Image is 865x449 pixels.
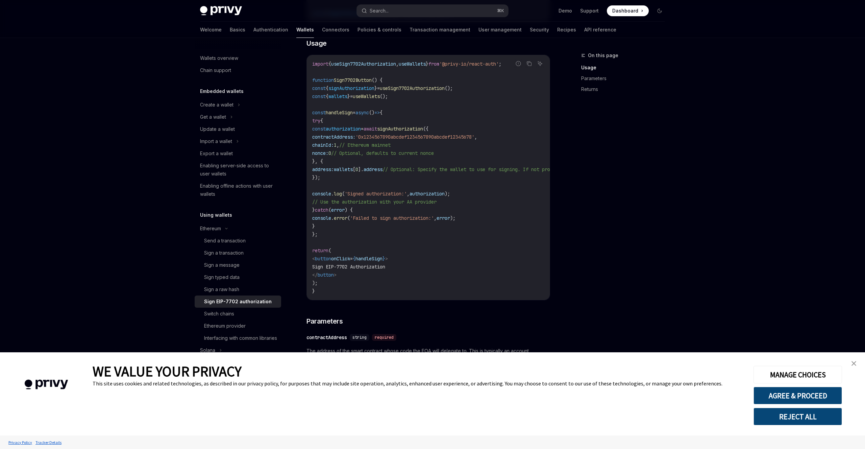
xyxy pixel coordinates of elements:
[497,8,504,14] span: ⌘ K
[364,166,382,172] span: address
[195,296,281,308] a: Sign EIP-7702 authorization
[296,22,314,38] a: Wallets
[382,256,385,262] span: }
[312,199,437,205] span: // Use the authorization with your AA provider
[306,347,550,363] span: The address of the smart contract whose code the EOA will delegate to. This is typically an accou...
[306,334,347,341] div: contractAddress
[306,39,327,48] span: Usage
[439,61,499,67] span: '@privy-io/react-auth'
[357,22,401,38] a: Policies & controls
[345,191,407,197] span: 'Signed authorization:'
[195,99,281,111] button: Create a wallet
[93,380,743,387] div: This site uses cookies and related technologies, as described in our privacy policy, for purposes...
[312,134,355,140] span: contractAddress:
[312,231,318,237] span: };
[200,113,226,121] div: Get a wallet
[312,77,334,83] span: function
[204,261,240,269] div: Sign a message
[355,166,358,172] span: 0
[580,7,599,14] a: Support
[200,346,215,354] div: Solana
[204,334,277,342] div: Interfacing with common libraries
[195,308,281,320] a: Switch chains
[312,288,315,294] span: }
[195,235,281,247] a: Send a transaction
[339,142,391,148] span: // Ethereum mainnet
[195,135,281,147] button: Import a wallet
[320,118,323,124] span: {
[559,7,572,14] a: Demo
[536,59,544,68] button: Ask AI
[355,134,474,140] span: '0x1234567890abcdef1234567890abcdef12345678'
[200,162,277,178] div: Enabling server-side access to user wallets
[195,259,281,271] a: Sign a message
[195,283,281,296] a: Sign a raw hash
[7,436,34,448] a: Privacy Policy
[358,166,364,172] span: ].
[312,174,320,181] span: });
[312,191,331,197] span: console
[195,147,281,160] a: Export a wallet
[195,247,281,259] a: Sign a transaction
[195,344,281,356] button: Solana
[347,93,350,99] span: }
[337,142,339,148] span: ,
[654,5,665,16] button: Toggle dark mode
[195,222,281,235] button: Ethereum
[312,61,328,67] span: import
[200,125,235,133] div: Update a wallet
[326,110,353,116] span: handleSign
[328,150,331,156] span: 0
[372,334,396,341] div: required
[380,85,445,91] span: useSign7702Authorization
[382,166,650,172] span: // Optional: Specify the wallet to use for signing. If not provided, the first wallet will be used.
[312,118,320,124] span: try
[306,316,343,326] span: Parameters
[326,93,328,99] span: {
[445,85,453,91] span: ();
[312,142,334,148] span: chainId:
[326,126,361,132] span: authorization
[478,22,522,38] a: User management
[374,110,380,116] span: =>
[334,77,372,83] span: Sign7702Button
[34,436,63,448] a: Tracker Details
[355,110,369,116] span: async
[200,182,277,198] div: Enabling offline actions with user wallets
[93,362,242,380] span: WE VALUE YOUR PRIVACY
[428,61,439,67] span: from
[322,22,349,38] a: Connectors
[200,54,238,62] div: Wallets overview
[315,256,331,262] span: button
[364,126,377,132] span: await
[612,7,638,14] span: Dashboard
[312,256,315,262] span: <
[328,247,331,254] span: (
[195,320,281,332] a: Ethereum provider
[347,215,350,221] span: (
[396,61,399,67] span: ,
[230,22,245,38] a: Basics
[557,22,576,38] a: Recipes
[312,280,318,286] span: );
[753,408,842,425] button: REJECT ALL
[380,93,388,99] span: ();
[352,335,367,340] span: string
[581,62,670,73] a: Usage
[331,207,345,213] span: error
[312,93,326,99] span: const
[474,134,477,140] span: ,
[200,22,222,38] a: Welcome
[200,101,233,109] div: Create a wallet
[353,166,355,172] span: [
[399,61,426,67] span: useWallets
[361,126,364,132] span: =
[581,84,670,95] a: Returns
[200,6,242,16] img: dark logo
[370,7,389,15] div: Search...
[369,110,374,116] span: ()
[377,126,423,132] span: signAuthorization
[350,256,353,262] span: =
[437,215,450,221] span: error
[410,22,470,38] a: Transaction management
